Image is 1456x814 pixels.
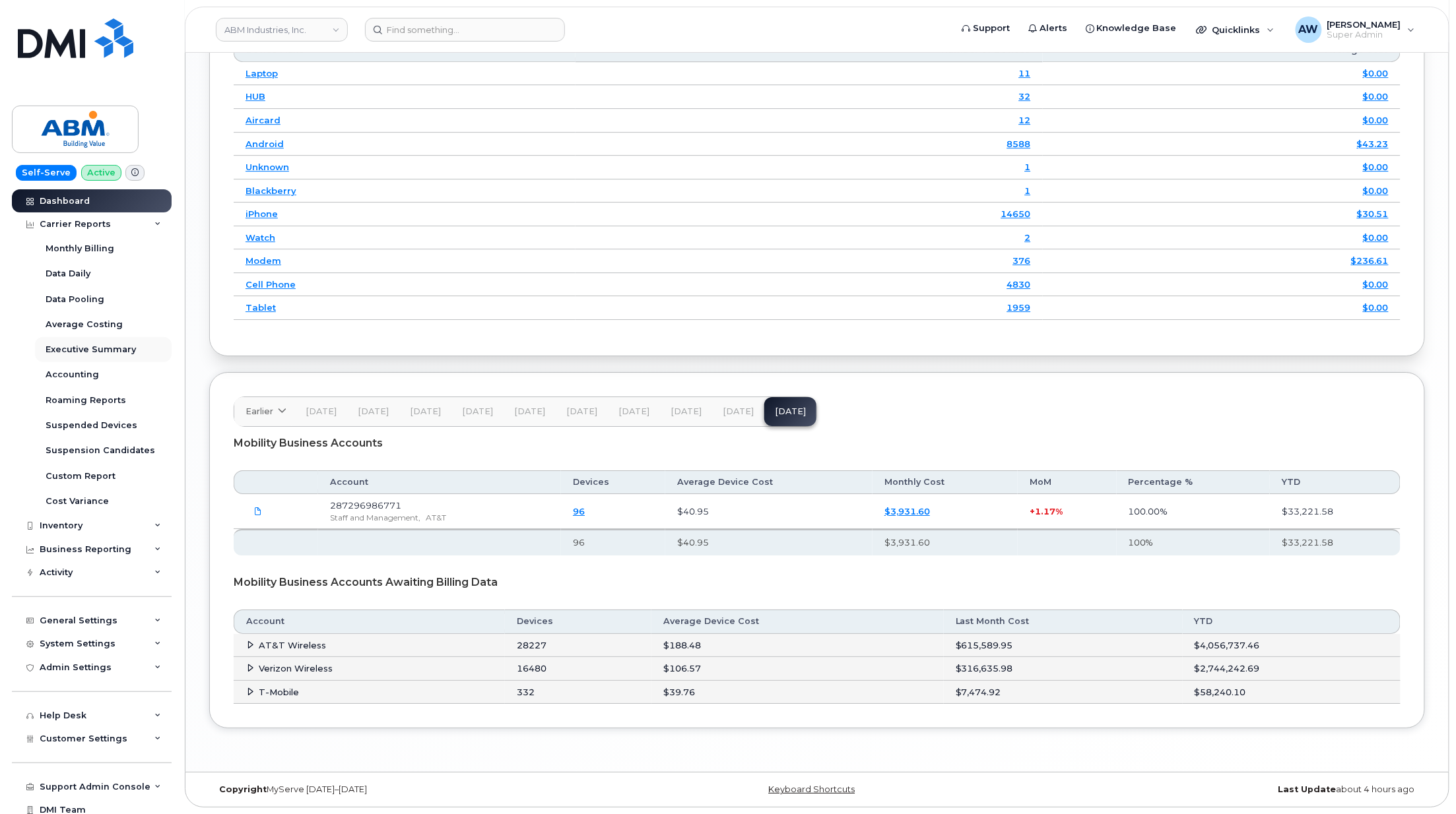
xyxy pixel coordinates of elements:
[944,610,1183,633] th: Last Month Cost
[505,634,652,658] td: 28227
[952,15,1019,42] a: Support
[1183,681,1401,704] td: $58,240.10
[1183,634,1401,658] td: $4,056,737.46
[723,406,754,417] span: [DATE]
[246,302,276,313] a: Tablet
[1020,784,1425,795] div: about 4 hours ago
[671,406,702,417] span: [DATE]
[1076,15,1186,42] a: Knowledge Base
[1278,784,1337,794] strong: Last Update
[1019,15,1076,42] a: Alerts
[246,405,273,418] span: Earlier
[1363,162,1389,172] a: $0.00
[1025,162,1031,172] a: 1
[246,500,271,523] a: ABM.287296986771_20250809_F.pdf
[330,500,401,511] span: 287296986771
[216,18,348,42] a: ABM Industries, Inc.
[1117,470,1270,494] th: Percentage %
[651,681,944,704] td: $39.76
[873,470,1018,494] th: Monthly Cost
[1035,506,1063,517] span: 1.17%
[1030,506,1035,517] span: +
[618,406,649,417] span: [DATE]
[246,255,281,266] a: Modem
[1007,279,1031,290] a: 4830
[246,139,284,149] a: Android
[259,640,326,650] span: AT&T Wireless
[234,427,1401,460] div: Mobility Business Accounts
[561,529,665,555] th: 96
[410,406,441,417] span: [DATE]
[1040,22,1067,35] span: Alerts
[566,406,597,417] span: [DATE]
[1270,470,1401,494] th: YTD
[1097,22,1177,35] span: Knowledge Base
[246,208,278,219] a: iPhone
[358,406,389,417] span: [DATE]
[665,529,873,555] th: $40.95
[1018,470,1116,494] th: MoM
[665,494,873,529] td: $40.95
[246,232,275,243] a: Watch
[365,18,565,42] input: Find something...
[1001,208,1031,219] a: 14650
[1327,19,1401,30] span: [PERSON_NAME]
[1286,16,1424,43] div: Alyssa Wagner
[246,115,281,125] a: Aircard
[426,513,446,522] span: AT&T
[561,470,665,494] th: Devices
[944,657,1183,681] td: $316,635.98
[246,162,289,172] a: Unknown
[1117,529,1270,555] th: 100%
[1357,208,1389,219] a: $30.51
[873,529,1018,555] th: $3,931.60
[1212,24,1261,35] span: Quicklinks
[973,22,1010,35] span: Support
[259,687,299,697] span: T-Mobile
[1363,115,1389,125] a: $0.00
[234,397,295,426] a: Earlier
[944,634,1183,658] td: $615,589.95
[318,470,561,494] th: Account
[1363,91,1389,102] a: $0.00
[1019,115,1031,125] a: 12
[505,681,652,704] td: 332
[768,784,855,794] a: Keyboard Shortcuts
[1117,494,1270,529] td: 100.00%
[1363,232,1389,243] a: $0.00
[1363,185,1389,196] a: $0.00
[1007,302,1031,313] a: 1959
[234,566,1401,599] div: Mobility Business Accounts Awaiting Billing Data
[1019,91,1031,102] a: 32
[505,610,652,633] th: Devices
[1327,30,1401,40] span: Super Admin
[246,185,296,196] a: Blackberry
[1007,139,1031,149] a: 8588
[219,784,267,794] strong: Copyright
[1351,255,1389,266] a: $236.61
[259,663,333,673] span: Verizon Wireless
[1363,68,1389,78] a: $0.00
[306,406,337,417] span: [DATE]
[246,68,278,78] a: Laptop
[246,279,296,290] a: Cell Phone
[1270,494,1401,529] td: $33,221.58
[330,513,420,522] span: Staff and Management,
[1187,16,1284,43] div: Quicklinks
[1183,610,1401,633] th: YTD
[884,506,930,517] a: $3,931.60
[246,91,265,102] a: HUB
[1363,302,1389,313] a: $0.00
[651,657,944,681] td: $106.57
[514,406,545,417] span: [DATE]
[1357,139,1389,149] a: $43.23
[1019,68,1031,78] a: 11
[1183,657,1401,681] td: $2,744,242.69
[573,506,585,517] a: 96
[651,610,944,633] th: Average Device Cost
[665,470,873,494] th: Average Device Cost
[1299,22,1319,38] span: AW
[1025,232,1031,243] a: 2
[505,657,652,681] td: 16480
[651,634,944,658] td: $188.48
